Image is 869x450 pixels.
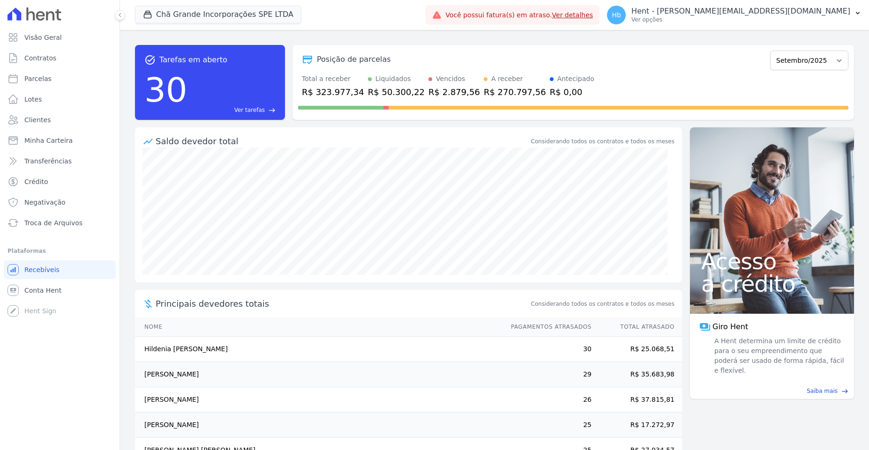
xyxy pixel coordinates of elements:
[436,74,465,84] div: Vencidos
[24,33,62,42] span: Visão Geral
[24,156,72,166] span: Transferências
[375,74,411,84] div: Liquidados
[4,90,116,109] a: Lotes
[368,86,425,98] div: R$ 50.300,22
[135,6,301,23] button: Chã Grande Incorporações SPE LTDA
[24,136,73,145] span: Minha Carteira
[302,74,364,84] div: Total a receber
[428,86,480,98] div: R$ 2.879,56
[701,250,843,273] span: Acesso
[484,86,546,98] div: R$ 270.797,56
[144,66,187,114] div: 30
[502,413,592,438] td: 25
[159,54,227,66] span: Tarefas em aberto
[24,95,42,104] span: Lotes
[502,317,592,337] th: Pagamentos Atrasados
[191,106,276,114] a: Ver tarefas east
[550,86,594,98] div: R$ 0,00
[302,86,364,98] div: R$ 323.977,34
[317,54,391,65] div: Posição de parcelas
[4,281,116,300] a: Conta Hent
[712,336,845,376] span: A Hent determina um limite de crédito para o seu empreendimento que poderá ser usado de forma ráp...
[24,218,82,228] span: Troca de Arquivos
[4,214,116,232] a: Troca de Arquivos
[156,135,529,148] div: Saldo devedor total
[592,337,682,362] td: R$ 25.068,51
[4,260,116,279] a: Recebíveis
[24,53,56,63] span: Contratos
[135,413,502,438] td: [PERSON_NAME]
[4,172,116,191] a: Crédito
[4,49,116,67] a: Contratos
[696,387,848,395] a: Saiba mais east
[4,131,116,150] a: Minha Carteira
[502,362,592,387] td: 29
[135,317,502,337] th: Nome
[502,387,592,413] td: 26
[135,387,502,413] td: [PERSON_NAME]
[592,317,682,337] th: Total Atrasado
[592,362,682,387] td: R$ 35.683,98
[234,106,265,114] span: Ver tarefas
[4,111,116,129] a: Clientes
[631,7,850,16] p: Hent - [PERSON_NAME][EMAIL_ADDRESS][DOMAIN_NAME]
[491,74,523,84] div: A receber
[531,137,674,146] div: Considerando todos os contratos e todos os meses
[4,69,116,88] a: Parcelas
[135,362,502,387] td: [PERSON_NAME]
[4,28,116,47] a: Visão Geral
[631,16,850,23] p: Ver opções
[807,387,838,395] span: Saiba mais
[7,245,112,257] div: Plataformas
[841,388,848,395] span: east
[24,177,48,186] span: Crédito
[552,11,593,19] a: Ver detalhes
[156,297,529,310] span: Principais devedores totais
[701,273,843,295] span: a crédito
[24,265,60,274] span: Recebíveis
[135,337,502,362] td: Hildenia [PERSON_NAME]
[4,152,116,170] a: Transferências
[269,107,276,114] span: east
[557,74,594,84] div: Antecipado
[4,193,116,212] a: Negativação
[592,413,682,438] td: R$ 17.272,97
[612,12,621,18] span: Hb
[712,321,748,332] span: Giro Hent
[592,387,682,413] td: R$ 37.815,81
[24,286,61,295] span: Conta Hent
[144,54,156,66] span: task_alt
[599,2,869,28] button: Hb Hent - [PERSON_NAME][EMAIL_ADDRESS][DOMAIN_NAME] Ver opções
[445,10,593,20] span: Você possui fatura(s) em atraso.
[531,300,674,308] span: Considerando todos os contratos e todos os meses
[24,74,52,83] span: Parcelas
[502,337,592,362] td: 30
[24,115,51,125] span: Clientes
[24,198,66,207] span: Negativação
